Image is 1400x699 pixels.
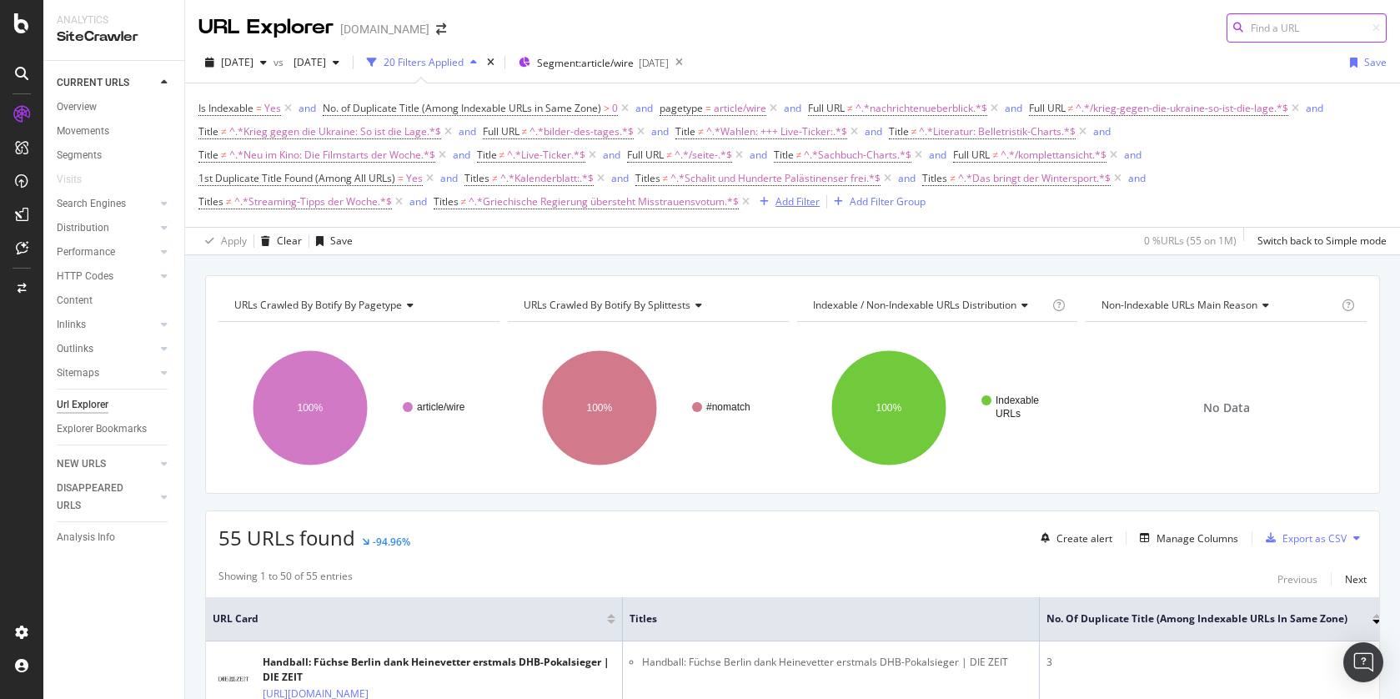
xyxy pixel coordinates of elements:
[360,49,484,76] button: 20 Filters Applied
[660,101,703,115] span: pagetype
[198,194,223,209] span: Titles
[663,171,669,185] span: ≠
[461,194,467,209] span: ≠
[57,147,102,164] div: Segments
[453,147,470,163] button: and
[218,524,355,551] span: 55 URLs found
[57,219,109,237] div: Distribution
[1128,170,1146,186] button: and
[57,340,93,358] div: Outlinks
[469,190,739,214] span: ^.*Griechische Regierung übersteht Misstrauensvotum.*$
[639,56,669,70] div: [DATE]
[1282,531,1347,546] div: Export as CSV
[586,402,612,414] text: 100%
[57,244,115,261] div: Performance
[57,480,156,515] a: DISAPPEARED URLS
[464,171,489,185] span: Titles
[57,195,126,213] div: Search Engines
[436,23,446,35] div: arrow-right-arrow-left
[911,124,917,138] span: ≠
[57,13,171,28] div: Analytics
[810,292,1050,319] h4: Indexable / Non-Indexable URLs Distribution
[1259,525,1347,551] button: Export as CSV
[57,455,156,473] a: NEW URLS
[398,171,404,185] span: =
[57,268,156,285] a: HTTP Codes
[714,97,766,120] span: article/wire
[492,171,498,185] span: ≠
[898,170,916,186] button: and
[499,148,505,162] span: ≠
[635,100,653,116] button: and
[263,655,615,685] div: Handball: Füchse Berlin dank Heinevetter erstmals DHB-Pokalsieger | DIE ZEIT
[198,101,253,115] span: Is Indexable
[323,101,601,115] span: No. of Duplicate Title (Among Indexable URLs in Same Zone)
[57,316,156,334] a: Inlinks
[1133,528,1238,548] button: Manage Columns
[753,192,820,212] button: Add Filter
[298,402,324,414] text: 100%
[309,228,353,254] button: Save
[198,171,395,185] span: 1st Duplicate Title Found (Among All URLs)
[254,228,302,254] button: Clear
[784,100,801,116] button: and
[1098,292,1338,319] h4: Non-Indexable URLs Main Reason
[57,28,171,47] div: SiteCrawler
[1001,143,1106,167] span: ^.*/komplettansicht.*$
[218,569,353,589] div: Showing 1 to 50 of 55 entries
[705,101,711,115] span: =
[698,124,704,138] span: ≠
[483,124,519,138] span: Full URL
[996,408,1021,420] text: URLs
[1345,569,1367,589] button: Next
[850,194,926,209] div: Add Filter Group
[1306,100,1323,116] button: and
[57,219,156,237] a: Distribution
[1144,234,1237,248] div: 0 % URLs ( 55 on 1M )
[440,170,458,186] button: and
[221,148,227,162] span: ≠
[57,420,147,438] div: Explorer Bookmarks
[929,147,946,163] button: and
[256,101,262,115] span: =
[898,171,916,185] div: and
[1257,234,1387,248] div: Switch back to Simple mode
[198,124,218,138] span: Title
[522,124,528,138] span: ≠
[409,194,427,209] button: and
[856,97,987,120] span: ^.*nachrichtenueberblick.*$
[384,55,464,69] div: 20 Filters Applied
[273,55,287,69] span: vs
[218,335,496,480] svg: A chart.
[635,101,653,115] div: and
[57,455,106,473] div: NEW URLS
[775,194,820,209] div: Add Filter
[277,234,302,248] div: Clear
[264,97,281,120] span: Yes
[1124,147,1142,163] button: and
[670,167,881,190] span: ^.*Schalit und Hunderte Palästinenser frei.*$
[1034,525,1112,551] button: Create alert
[287,49,346,76] button: [DATE]
[750,148,767,162] div: and
[57,529,173,546] a: Analysis Info
[804,143,911,167] span: ^.*Sachbuch-Charts.*$
[508,335,785,480] div: A chart.
[889,124,909,138] span: Title
[611,170,629,186] button: and
[1093,123,1111,139] button: and
[950,171,956,185] span: ≠
[57,98,97,116] div: Overview
[1046,655,1381,670] div: 3
[919,120,1076,143] span: ^.*Literatur: Belletristik-Charts.*$
[57,396,108,414] div: Url Explorer
[612,97,618,120] span: 0
[992,148,998,162] span: ≠
[406,167,423,190] span: Yes
[796,148,802,162] span: ≠
[1343,642,1383,682] div: Open Intercom Messenger
[512,49,669,76] button: Segment:article/wire[DATE]
[57,171,98,189] a: Visits
[198,228,247,254] button: Apply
